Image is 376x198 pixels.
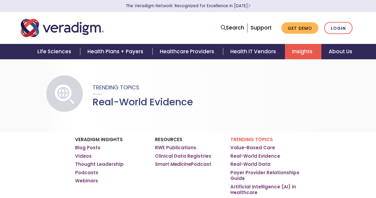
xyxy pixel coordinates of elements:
[153,44,223,59] a: Healthcare Providers
[221,24,244,32] a: Search
[93,96,193,108] h1: Real-World Evidence
[230,170,301,181] a: Payer Provider Relationships Guide
[21,18,104,38] img: Veradigm logo
[75,178,98,184] a: Webinars
[230,145,275,151] a: Value-Based Care
[251,24,272,31] a: Support
[230,184,301,196] a: Artificial Intelligence (AI) in Healthcare
[75,153,92,159] a: Videos
[281,22,318,34] a: Get Demo
[75,161,124,167] a: Thought Leadership
[126,3,251,9] a: The Veradigm Network: Recognized for Excellence in [DATE]Learn More
[155,161,191,167] em: Smart Medicine
[155,153,211,159] a: Clinical Data Registries
[93,84,139,91] span: Trending Topics
[75,170,98,176] a: Podcasts
[285,44,321,59] a: Insights
[80,44,152,59] a: Health Plans + Payers
[230,153,280,159] a: Real-World Evidence
[230,161,270,167] a: Real-World Data
[321,44,359,59] a: About Us
[248,3,251,9] span: Learn More
[75,145,100,151] a: Blog Posts
[324,22,352,34] a: Login
[155,161,211,167] a: Smart MedicinePodcast
[223,44,285,59] a: Health IT Vendors
[155,145,196,151] a: RWE Publications
[30,44,80,59] a: Life Sciences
